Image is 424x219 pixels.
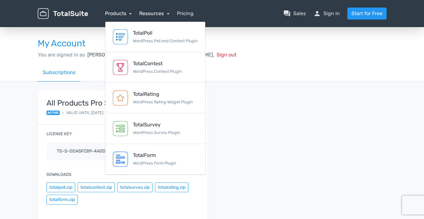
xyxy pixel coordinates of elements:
[133,121,180,129] div: TotalSurvey
[347,8,387,20] a: Start for Free
[62,110,64,116] span: •
[133,130,180,135] small: WordPress Survey Plugin
[63,37,68,42] img: tab_keywords_by_traffic_grey.svg
[66,110,103,116] span: Valid until [DATE]
[113,90,128,106] img: TotalRating
[283,10,291,17] span: question_answer
[133,100,193,104] small: WordPress Rating Widget Plugin
[113,29,128,44] img: TotalPoll
[177,10,194,17] a: Pricing
[113,60,128,75] img: TotalContest
[10,16,15,21] img: website_grey.svg
[78,182,115,192] button: totalcontest.zip
[10,10,15,15] img: logo_orange.svg
[133,90,193,98] div: TotalRating
[47,99,184,107] strong: All Products Pro Subscription
[47,131,72,137] label: License key
[113,152,128,167] img: TotalForm
[47,111,60,115] span: active
[24,37,56,41] div: Domain Overview
[139,10,169,16] a: Resources
[105,113,205,144] a: TotalSurvey WordPress Survey Plugin
[47,171,71,177] label: Downloads
[38,39,387,49] h3: My Account
[133,69,182,74] small: WordPress Contest Plugin
[38,8,88,19] img: TotalSuite for WordPress
[133,161,176,165] small: WordPress Form Plugin
[17,37,22,42] img: tab_domain_overview_orange.svg
[133,38,198,43] small: WordPress Poll and Contest Plugin
[38,52,85,58] span: You are signed in as
[217,52,236,58] span: Sign out
[283,10,306,17] a: question_answerSales
[105,144,205,175] a: TotalForm WordPress Form Plugin
[313,10,340,17] a: personSign in
[18,10,31,15] div: v 4.0.25
[87,52,214,58] span: [PERSON_NAME][EMAIL_ADDRESS][DOMAIN_NAME],
[105,52,205,83] a: TotalContest WordPress Contest Plugin
[133,60,182,67] div: TotalContest
[47,195,78,205] button: totalform.zip
[38,64,80,82] a: Subscriptions
[69,37,106,41] div: Keywords by Traffic
[133,29,198,37] div: TotalPoll
[105,10,132,16] a: Products
[133,152,176,159] div: TotalForm
[117,182,152,192] button: totalsurvey.zip
[47,182,75,192] button: totalpoll.zip
[313,10,321,17] span: person
[105,22,205,52] a: TotalPoll WordPress Poll and Contest Plugin
[16,16,69,21] div: Domain: [DOMAIN_NAME]
[113,121,128,136] img: TotalSurvey
[105,83,205,113] a: TotalRating WordPress Rating Widget Plugin
[155,182,188,192] button: totalrating.zip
